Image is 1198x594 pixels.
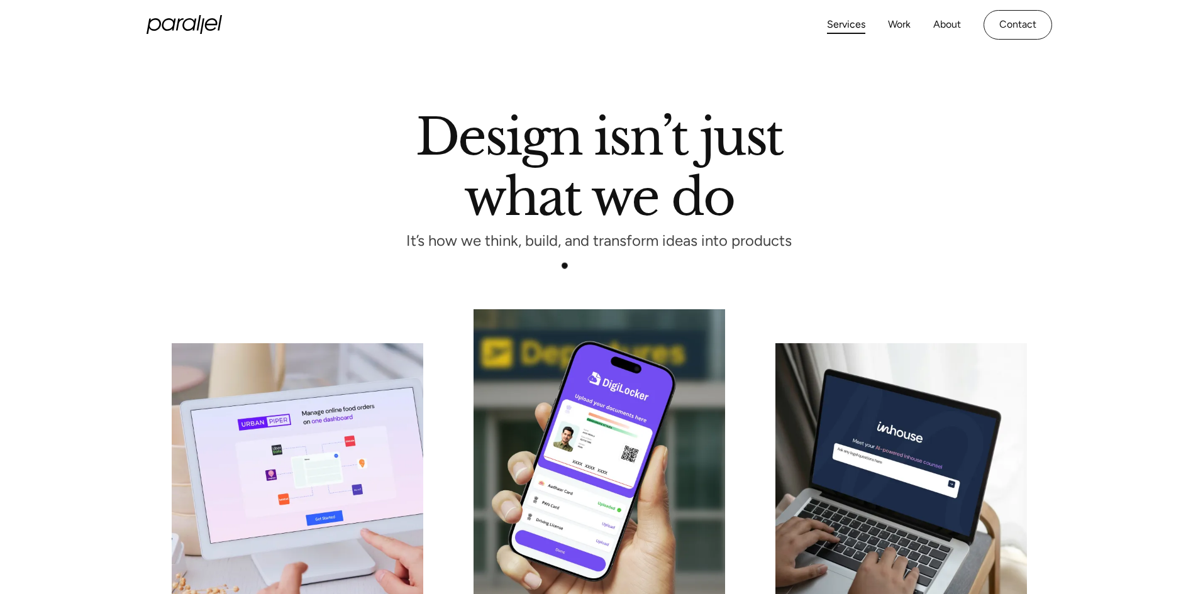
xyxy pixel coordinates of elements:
a: About [933,16,961,34]
a: home [147,15,222,34]
h1: Design isn’t just what we do [416,113,783,216]
p: It’s how we think, build, and transform ideas into products [384,236,815,246]
a: Services [827,16,865,34]
a: Contact [984,10,1052,40]
a: Work [888,16,911,34]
